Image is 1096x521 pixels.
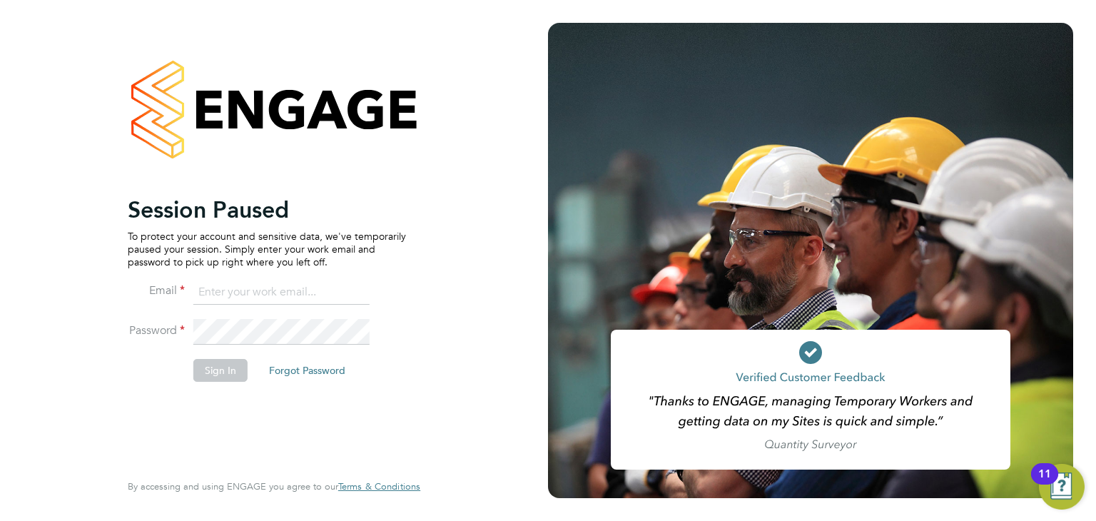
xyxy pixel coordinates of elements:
label: Password [128,323,185,338]
label: Email [128,283,185,298]
h2: Session Paused [128,196,406,224]
div: 11 [1038,474,1051,492]
span: By accessing and using ENGAGE you agree to our [128,480,420,492]
button: Open Resource Center, 11 new notifications [1039,464,1085,510]
a: Terms & Conditions [338,481,420,492]
span: Terms & Conditions [338,480,420,492]
button: Sign In [193,359,248,382]
button: Forgot Password [258,359,357,382]
input: Enter your work email... [193,280,370,305]
p: To protect your account and sensitive data, we've temporarily paused your session. Simply enter y... [128,230,406,269]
